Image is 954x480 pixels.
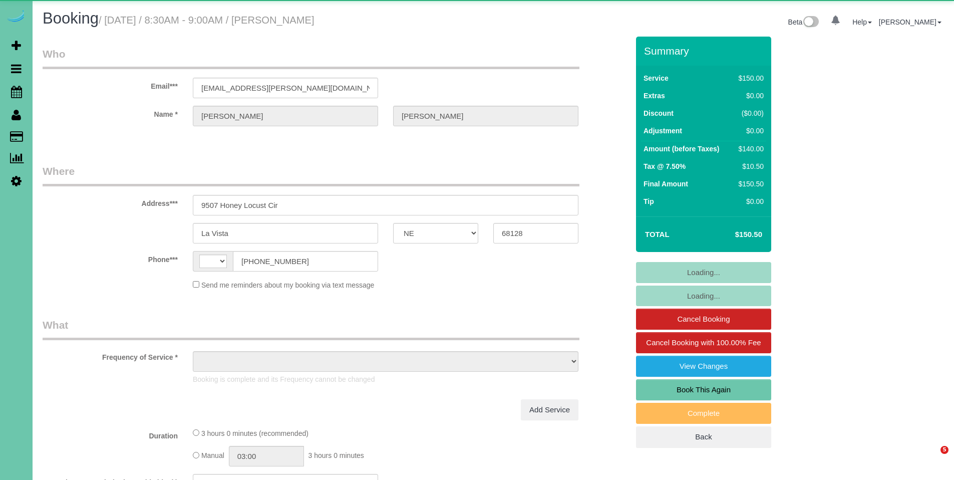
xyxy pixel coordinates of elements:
div: $10.50 [735,161,764,171]
div: $150.50 [735,179,764,189]
span: 5 [940,446,948,454]
iframe: Intercom live chat [920,446,944,470]
a: Beta [788,18,819,26]
label: Adjustment [644,126,682,136]
a: View Changes [636,356,771,377]
span: Manual [201,452,224,460]
small: / [DATE] / 8:30AM - 9:00AM / [PERSON_NAME] [99,15,314,26]
label: Duration [35,427,185,441]
h3: Summary [644,45,766,57]
div: $0.00 [735,126,764,136]
div: $0.00 [735,196,764,206]
label: Final Amount [644,179,688,189]
label: Service [644,73,669,83]
legend: What [43,318,579,340]
a: Cancel Booking with 100.00% Fee [636,332,771,353]
span: 3 hours 0 minutes (recommended) [201,429,308,437]
a: Back [636,426,771,447]
legend: Who [43,47,579,69]
strong: Total [645,230,670,238]
label: Discount [644,108,674,118]
h4: $150.50 [705,230,762,239]
a: [PERSON_NAME] [879,18,941,26]
img: Automaid Logo [6,10,26,24]
label: Tax @ 7.50% [644,161,686,171]
label: Name * [35,106,185,119]
a: Book This Again [636,379,771,400]
a: Cancel Booking [636,309,771,330]
span: Booking [43,10,99,27]
div: ($0.00) [735,108,764,118]
label: Extras [644,91,665,101]
legend: Where [43,164,579,186]
img: New interface [802,16,819,29]
div: $140.00 [735,144,764,154]
p: Booking is complete and its Frequency cannot be changed [193,374,578,384]
a: Help [852,18,872,26]
div: $0.00 [735,91,764,101]
span: Cancel Booking with 100.00% Fee [646,338,761,347]
label: Tip [644,196,654,206]
label: Amount (before Taxes) [644,144,719,154]
a: Add Service [521,399,578,420]
span: 3 hours 0 minutes [308,452,364,460]
span: Send me reminders about my booking via text message [201,281,375,289]
label: Frequency of Service * [35,349,185,362]
div: $150.00 [735,73,764,83]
